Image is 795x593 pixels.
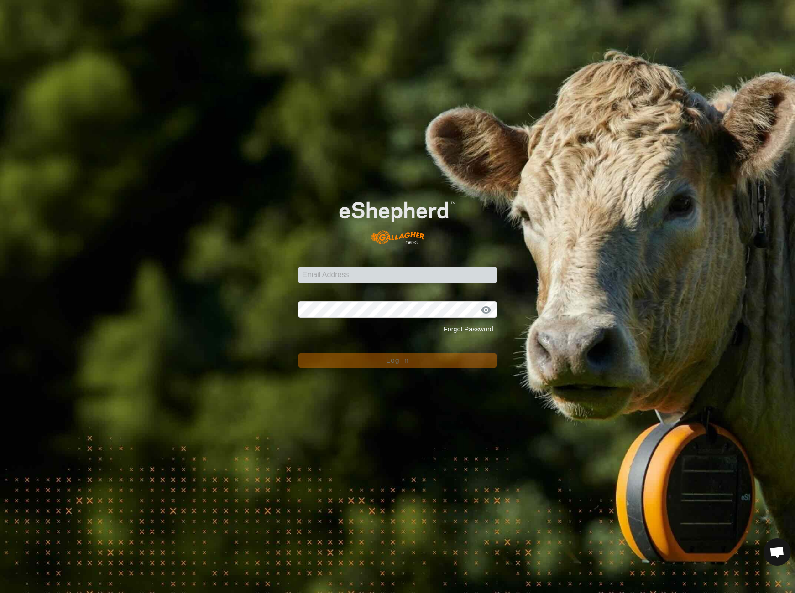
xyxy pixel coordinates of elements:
img: E-shepherd Logo [318,185,477,253]
input: Email Address [298,267,497,283]
button: Log In [298,353,497,368]
a: Forgot Password [444,325,493,333]
a: Open chat [764,538,791,566]
span: Log In [386,356,408,364]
